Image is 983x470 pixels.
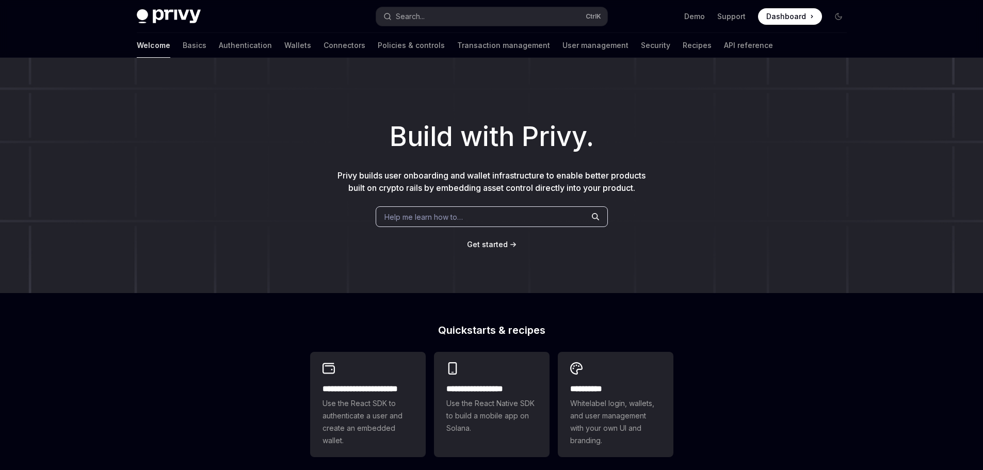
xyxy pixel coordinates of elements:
[324,33,365,58] a: Connectors
[717,11,746,22] a: Support
[337,170,646,193] span: Privy builds user onboarding and wallet infrastructure to enable better products built on crypto ...
[378,33,445,58] a: Policies & controls
[830,8,847,25] button: Toggle dark mode
[570,397,661,447] span: Whitelabel login, wallets, and user management with your own UI and branding.
[384,212,463,222] span: Help me learn how to…
[766,11,806,22] span: Dashboard
[457,33,550,58] a: Transaction management
[183,33,206,58] a: Basics
[641,33,670,58] a: Security
[284,33,311,58] a: Wallets
[434,352,550,457] a: **** **** **** ***Use the React Native SDK to build a mobile app on Solana.
[758,8,822,25] a: Dashboard
[586,12,601,21] span: Ctrl K
[562,33,629,58] a: User management
[17,117,966,157] h1: Build with Privy.
[137,33,170,58] a: Welcome
[684,11,705,22] a: Demo
[446,397,537,434] span: Use the React Native SDK to build a mobile app on Solana.
[310,325,673,335] h2: Quickstarts & recipes
[376,7,607,26] button: Search...CtrlK
[323,397,413,447] span: Use the React SDK to authenticate a user and create an embedded wallet.
[558,352,673,457] a: **** *****Whitelabel login, wallets, and user management with your own UI and branding.
[396,10,425,23] div: Search...
[137,9,201,24] img: dark logo
[724,33,773,58] a: API reference
[683,33,712,58] a: Recipes
[467,239,508,250] a: Get started
[219,33,272,58] a: Authentication
[467,240,508,249] span: Get started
